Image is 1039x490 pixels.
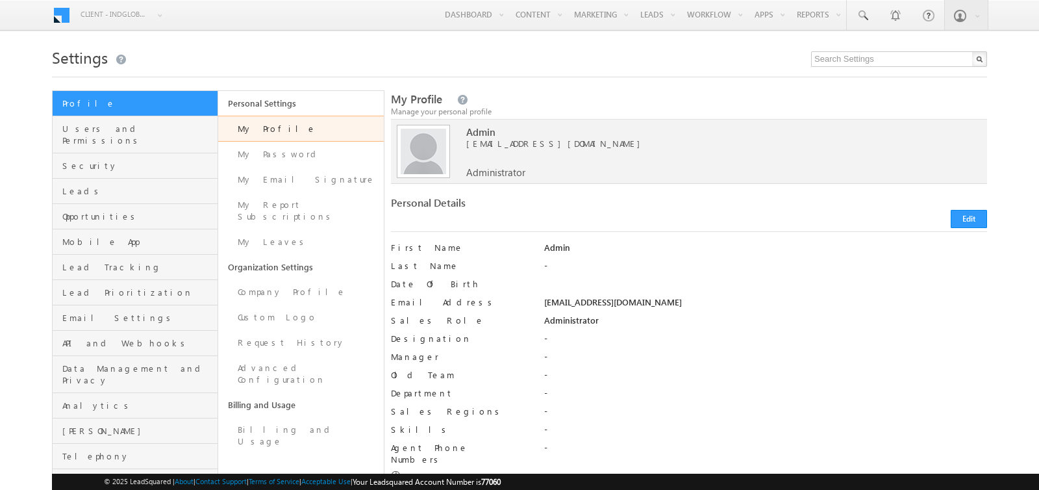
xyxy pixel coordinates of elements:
[481,477,501,487] span: 77060
[391,351,529,363] label: Manager
[391,92,442,107] span: My Profile
[62,236,214,248] span: Mobile App
[62,123,214,146] span: Users and Permissions
[544,315,987,333] div: Administrator
[53,444,218,469] a: Telephony
[466,166,525,178] span: Administrator
[301,477,351,485] a: Acceptable Use
[104,476,501,488] span: © 2025 LeadSquared | | | | |
[81,8,149,21] span: Client - indglobal1 (77060)
[62,450,214,462] span: Telephony
[62,312,214,324] span: Email Settings
[466,138,943,149] span: [EMAIL_ADDRESS][DOMAIN_NAME]
[53,393,218,419] a: Analytics
[218,142,384,167] a: My Password
[391,242,529,253] label: First Name
[391,387,529,399] label: Department
[62,185,214,197] span: Leads
[544,242,987,260] div: Admin
[218,167,384,192] a: My Email Signature
[544,260,987,278] div: -
[62,400,214,411] span: Analytics
[53,305,218,331] a: Email Settings
[53,179,218,204] a: Leads
[951,210,987,228] button: Edit
[218,305,384,330] a: Custom Logo
[391,278,529,290] label: Date Of Birth
[391,197,681,215] div: Personal Details
[218,229,384,255] a: My Leaves
[195,477,247,485] a: Contact Support
[53,356,218,393] a: Data Management and Privacy
[218,417,384,454] a: Billing and Usage
[62,211,214,222] span: Opportunities
[391,315,529,326] label: Sales Role
[53,255,218,280] a: Lead Tracking
[544,351,987,369] div: -
[544,333,987,351] div: -
[811,51,987,67] input: Search Settings
[218,355,384,393] a: Advanced Configuration
[353,477,501,487] span: Your Leadsquared Account Number is
[391,424,529,435] label: Skills
[544,442,987,460] div: -
[53,419,218,444] a: [PERSON_NAME]
[62,160,214,172] span: Security
[544,406,987,424] div: -
[53,280,218,305] a: Lead Prioritization
[218,116,384,142] a: My Profile
[544,296,987,315] div: [EMAIL_ADDRESS][DOMAIN_NAME]
[53,204,218,229] a: Opportunities
[62,337,214,349] span: API and Webhooks
[52,47,108,68] span: Settings
[391,260,529,272] label: Last Name
[53,331,218,356] a: API and Webhooks
[391,106,987,118] div: Manage your personal profile
[62,363,214,386] span: Data Management and Privacy
[544,424,987,442] div: -
[218,393,384,417] a: Billing and Usage
[218,255,384,279] a: Organization Settings
[175,477,194,485] a: About
[218,330,384,355] a: Request History
[544,369,987,387] div: -
[391,442,529,465] label: Agent Phone Numbers
[53,229,218,255] a: Mobile App
[218,279,384,305] a: Company Profile
[544,387,987,406] div: -
[62,97,214,109] span: Profile
[218,91,384,116] a: Personal Settings
[391,406,529,417] label: Sales Regions
[53,116,218,153] a: Users and Permissions
[62,425,214,437] span: [PERSON_NAME]
[391,369,529,381] label: Old Team
[249,477,299,485] a: Terms of Service
[62,287,214,298] span: Lead Prioritization
[391,296,529,308] label: Email Address
[218,192,384,229] a: My Report Subscriptions
[391,333,529,344] label: Designation
[53,153,218,179] a: Security
[62,261,214,273] span: Lead Tracking
[466,126,943,138] span: Admin
[53,91,218,116] a: Profile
